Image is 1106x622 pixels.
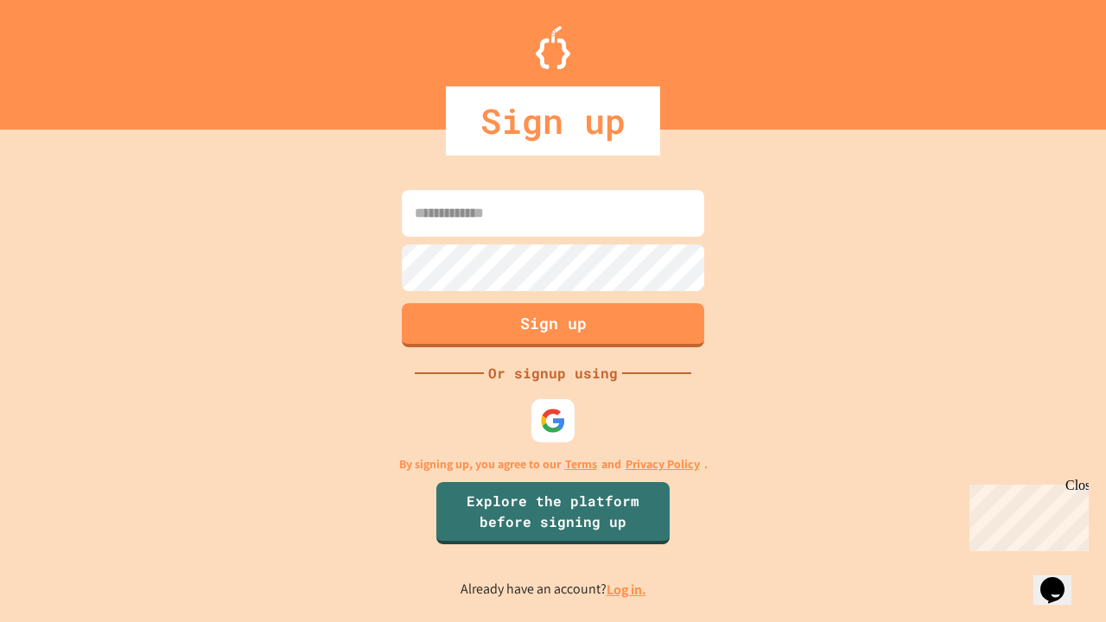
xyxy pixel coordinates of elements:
[484,363,622,384] div: Or signup using
[399,455,708,473] p: By signing up, you agree to our and .
[402,303,704,347] button: Sign up
[540,408,566,434] img: google-icon.svg
[1033,553,1089,605] iframe: chat widget
[7,7,119,110] div: Chat with us now!Close
[607,581,646,599] a: Log in.
[626,455,700,473] a: Privacy Policy
[436,482,670,544] a: Explore the platform before signing up
[536,26,570,69] img: Logo.svg
[461,579,646,600] p: Already have an account?
[565,455,597,473] a: Terms
[963,478,1089,551] iframe: chat widget
[446,86,660,155] div: Sign up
